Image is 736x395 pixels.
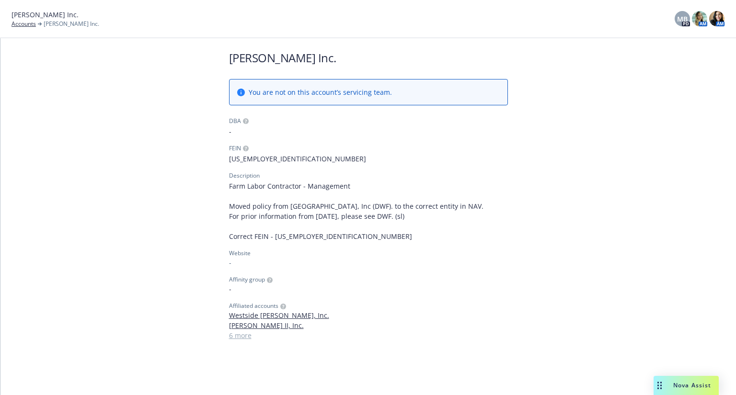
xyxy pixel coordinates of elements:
[229,144,241,153] div: FEIN
[654,376,666,395] div: Drag to move
[229,310,508,320] a: Westside [PERSON_NAME], Inc.
[229,330,508,340] a: 6 more
[677,14,688,24] span: MB
[229,284,508,294] span: -
[229,126,508,136] span: -
[229,181,508,241] span: Farm Labor Contractor - Management Moved policy from [GEOGRAPHIC_DATA], Inc (DWF). to the correct...
[692,11,707,26] img: photo
[229,302,278,310] span: Affiliated accounts
[654,376,719,395] button: Nova Assist
[229,249,508,258] div: Website
[709,11,724,26] img: photo
[229,320,508,330] a: [PERSON_NAME] II, Inc.
[11,20,36,28] a: Accounts
[229,154,508,164] span: [US_EMPLOYER_IDENTIFICATION_NUMBER]
[229,258,508,268] div: -
[229,50,508,66] h1: [PERSON_NAME] Inc.
[11,10,79,20] span: [PERSON_NAME] Inc.
[44,20,99,28] span: [PERSON_NAME] Inc.
[249,87,392,97] span: You are not on this account’s servicing team.
[229,171,260,180] div: Description
[229,275,265,284] span: Affinity group
[229,117,241,125] div: DBA
[673,381,711,389] span: Nova Assist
